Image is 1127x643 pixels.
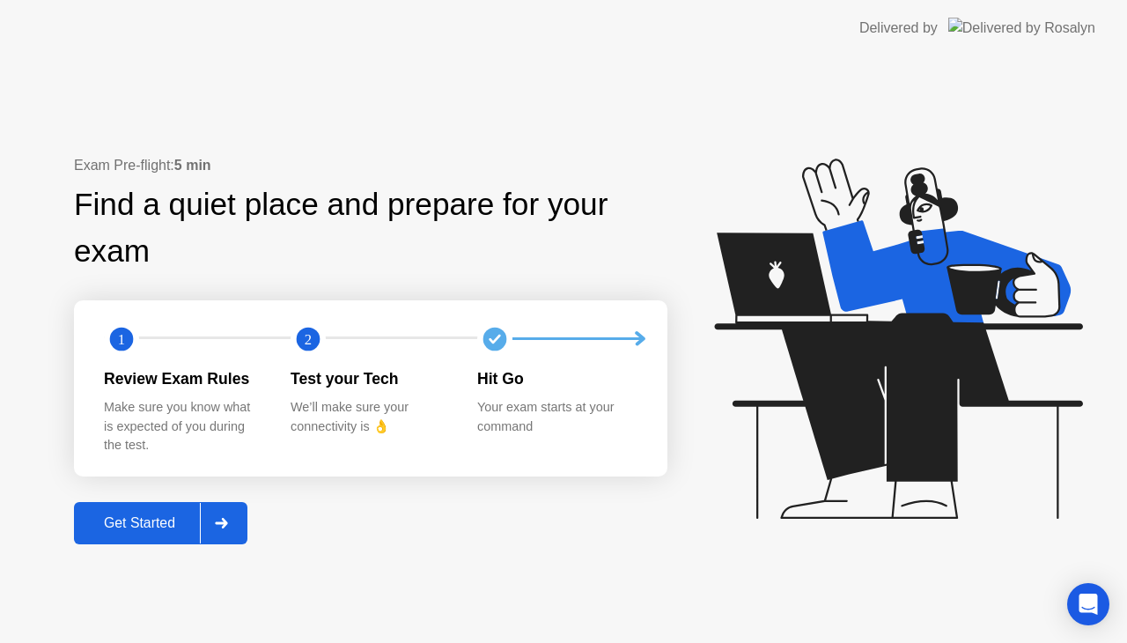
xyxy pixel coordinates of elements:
div: Get Started [79,515,200,531]
div: Hit Go [477,367,636,390]
text: 1 [118,330,125,347]
div: Exam Pre-flight: [74,155,667,176]
b: 5 min [174,158,211,173]
div: Open Intercom Messenger [1067,583,1109,625]
div: Find a quiet place and prepare for your exam [74,181,667,275]
div: We’ll make sure your connectivity is 👌 [291,398,449,436]
div: Test your Tech [291,367,449,390]
div: Make sure you know what is expected of you during the test. [104,398,262,455]
text: 2 [305,330,312,347]
button: Get Started [74,502,247,544]
div: Review Exam Rules [104,367,262,390]
div: Your exam starts at your command [477,398,636,436]
div: Delivered by [859,18,938,39]
img: Delivered by Rosalyn [948,18,1095,38]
